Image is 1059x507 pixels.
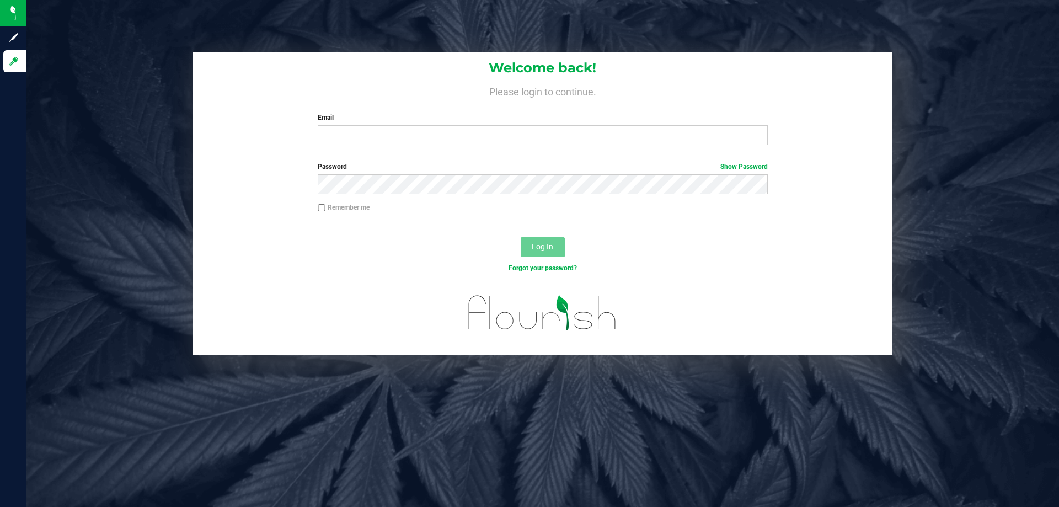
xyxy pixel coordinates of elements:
[193,61,892,75] h1: Welcome back!
[8,32,19,43] inline-svg: Sign up
[318,113,767,122] label: Email
[532,242,553,251] span: Log In
[720,163,768,170] a: Show Password
[8,56,19,67] inline-svg: Log in
[455,285,630,341] img: flourish_logo.svg
[193,84,892,97] h4: Please login to continue.
[318,202,370,212] label: Remember me
[318,163,347,170] span: Password
[509,264,577,272] a: Forgot your password?
[318,204,325,212] input: Remember me
[521,237,565,257] button: Log In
